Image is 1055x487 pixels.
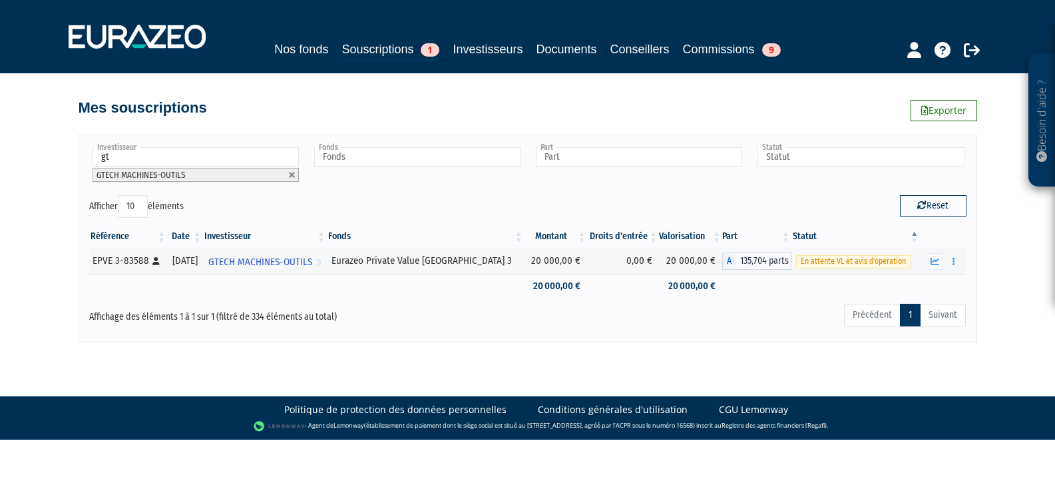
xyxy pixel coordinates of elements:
[152,257,160,265] i: [Français] Personne physique
[89,225,168,248] th: Référence : activer pour trier la colonne par ordre croissant
[659,248,722,274] td: 20 000,00 €
[69,25,206,49] img: 1732889491-logotype_eurazeo_blanc_rvb.png
[587,248,659,274] td: 0,00 €
[93,254,163,268] div: EPVE 3-83588
[900,304,921,326] a: 1
[587,225,659,248] th: Droits d'entrée: activer pour trier la colonne par ordre croissant
[341,40,439,61] a: Souscriptions1
[536,40,597,59] a: Documents
[254,420,305,433] img: logo-lemonway.png
[118,195,148,218] select: Afficheréléments
[203,225,327,248] th: Investisseur: activer pour trier la colonne par ordre croissant
[659,274,722,298] td: 20 000,00 €
[333,421,364,430] a: Lemonway
[13,420,1042,433] div: - Agent de (établissement de paiement dont le siège social est situé au [STREET_ADDRESS], agréé p...
[284,403,507,416] a: Politique de protection des données personnelles
[421,43,439,57] span: 1
[1034,61,1050,181] p: Besoin d'aide ?
[719,403,788,416] a: CGU Lemonway
[331,254,519,268] div: Eurazeo Private Value [GEOGRAPHIC_DATA] 3
[79,100,207,116] h4: Mes souscriptions
[167,225,203,248] th: Date: activer pour trier la colonne par ordre croissant
[317,250,321,274] i: Voir l'investisseur
[327,225,524,248] th: Fonds: activer pour trier la colonne par ordre croissant
[172,254,198,268] div: [DATE]
[525,274,588,298] td: 20 000,00 €
[722,252,791,270] div: A - Eurazeo Private Value Europe 3
[89,302,443,324] div: Affichage des éléments 1 à 1 sur 1 (filtré de 334 éléments au total)
[525,225,588,248] th: Montant: activer pour trier la colonne par ordre croissant
[683,40,781,59] a: Commissions9
[97,170,185,180] span: GTECH MACHINES-OUTILS
[722,421,827,430] a: Registre des agents financiers (Regafi)
[791,225,920,248] th: Statut : activer pour trier la colonne par ordre d&eacute;croissant
[203,248,327,274] a: GTECH MACHINES-OUTILS
[911,100,977,121] a: Exporter
[208,250,312,274] span: GTECH MACHINES-OUTILS
[538,403,688,416] a: Conditions générales d'utilisation
[274,40,328,59] a: Nos fonds
[900,195,966,217] button: Reset
[610,40,670,59] a: Conseillers
[89,195,184,218] label: Afficher éléments
[722,225,791,248] th: Part: activer pour trier la colonne par ordre croissant
[525,248,588,274] td: 20 000,00 €
[659,225,722,248] th: Valorisation: activer pour trier la colonne par ordre croissant
[453,40,523,59] a: Investisseurs
[722,252,736,270] span: A
[796,255,911,268] span: En attente VL et avis d'opération
[762,43,781,57] span: 9
[736,252,791,270] span: 135,704 parts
